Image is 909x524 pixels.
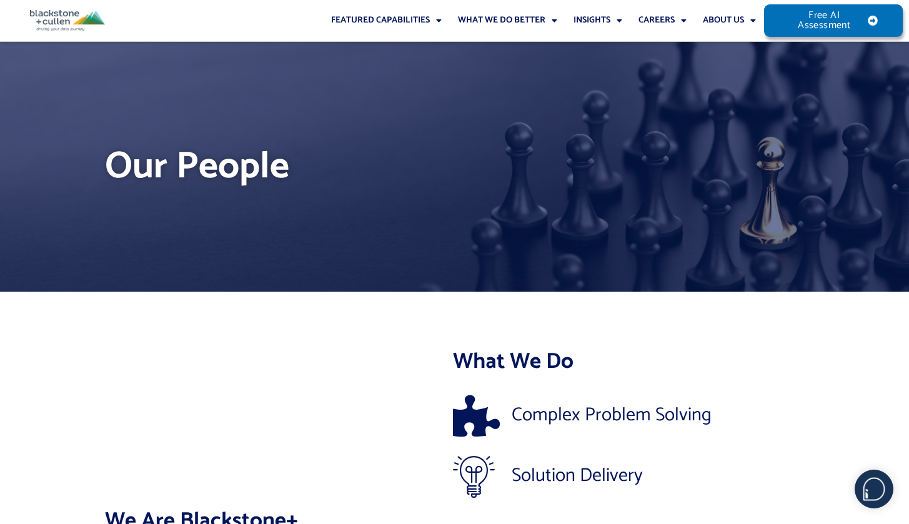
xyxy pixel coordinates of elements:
a: Free AI Assessment [764,4,903,37]
a: Solution Delivery [453,455,809,497]
img: users%2F5SSOSaKfQqXq3cFEnIZRYMEs4ra2%2Fmedia%2Fimages%2F-Bulle%20blanche%20sans%20fond%20%2B%20ma... [855,470,893,508]
h2: What We Do [453,348,809,377]
a: Complex Problem Solving [453,395,809,437]
span: Free AI Assessment [789,11,860,31]
h1: Our People [105,141,805,193]
span: Solution Delivery [509,467,643,485]
span: Complex Problem Solving [509,406,712,425]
